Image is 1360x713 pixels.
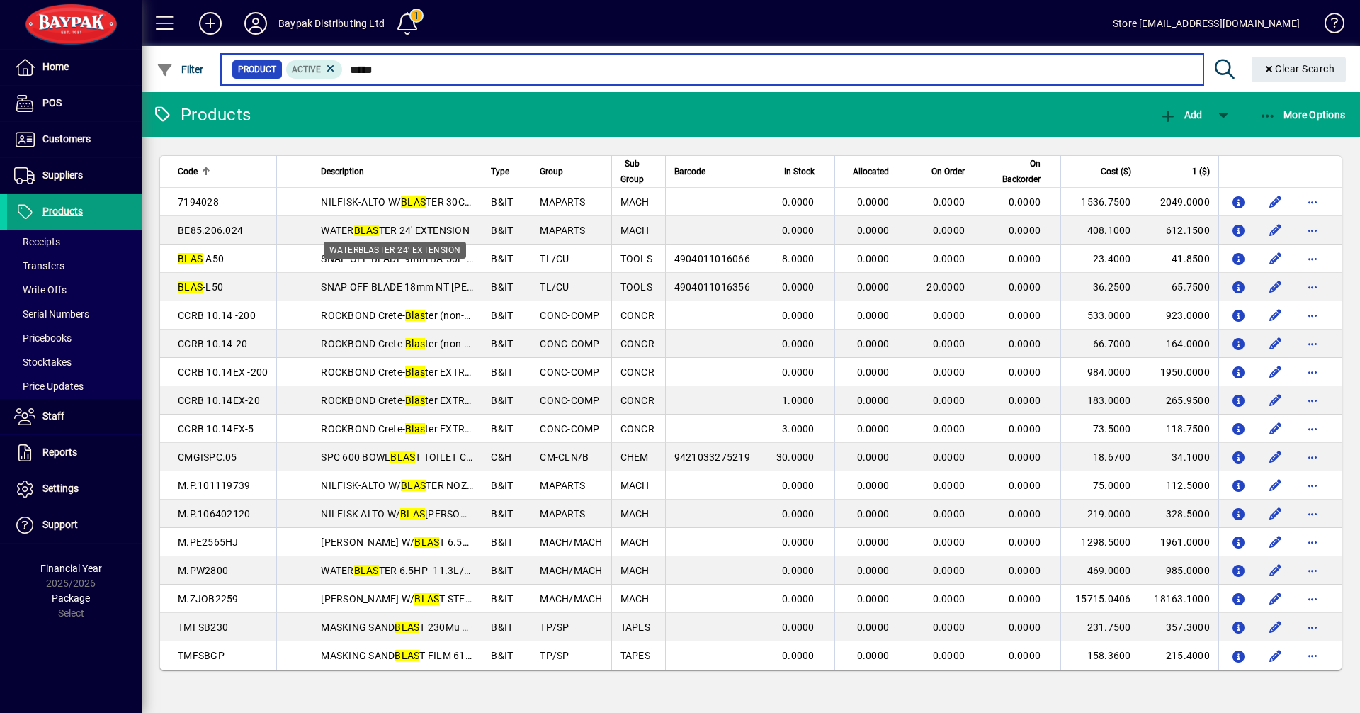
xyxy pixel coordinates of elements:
[14,356,72,368] span: Stocktakes
[42,97,62,108] span: POS
[857,593,890,605] span: 0.0000
[491,593,513,605] span: B&IT
[7,471,142,507] a: Settings
[540,565,602,576] span: MACH/MACH
[233,11,278,36] button: Profile
[1140,528,1218,556] td: 1961.0000
[321,565,482,576] span: WATER TER 6.5HP- 11.3L/MIN
[1060,273,1139,301] td: 36.2500
[153,57,208,82] button: Filter
[42,447,77,458] span: Reports
[1009,310,1041,321] span: 0.0000
[620,196,650,208] span: MACH
[620,622,650,633] span: TAPES
[278,12,385,35] div: Baypak Distributing Ltd
[776,451,815,463] span: 30.0000
[1160,109,1202,120] span: Add
[1009,508,1041,520] span: 0.0000
[1009,593,1041,605] span: 0.0000
[933,480,965,491] span: 0.0000
[321,537,516,548] span: [PERSON_NAME] W/ T 6.5HP CAT3DX
[540,164,563,179] span: Group
[178,366,268,378] span: CCRB 10.14EX -200
[42,133,91,145] span: Customers
[321,164,473,179] div: Description
[1301,559,1324,582] button: More options
[405,366,425,378] em: Blas
[540,366,599,378] span: CONC-COMP
[782,196,815,208] span: 0.0000
[7,50,142,85] a: Home
[1009,480,1041,491] span: 0.0000
[1140,216,1218,245] td: 612.1500
[1264,191,1287,213] button: Edit
[1264,247,1287,270] button: Edit
[7,326,142,350] a: Pricebooks
[933,366,965,378] span: 0.0000
[620,508,650,520] span: MACH
[1264,588,1287,610] button: Edit
[491,451,511,463] span: C&H
[321,196,480,208] span: NILFISK-ALTO W/ TER 30CA-1
[1264,503,1287,525] button: Edit
[674,164,750,179] div: Barcode
[414,537,439,548] em: BLAS
[540,593,602,605] span: MACH/MACH
[14,260,64,271] span: Transfers
[491,196,513,208] span: B&IT
[620,565,650,576] span: MACH
[1263,63,1335,74] span: Clear Search
[1264,531,1287,554] button: Edit
[491,310,513,321] span: B&IT
[292,64,321,74] span: Active
[540,537,602,548] span: MACH/MACH
[321,338,565,349] span: ROCKBOND Crete- ter (non-corrosive cleaner) 20L
[14,332,72,344] span: Pricebooks
[7,158,142,193] a: Suppliers
[14,284,67,296] span: Write Offs
[405,423,425,434] em: Blas
[178,310,256,321] span: CCRB 10.14 -200
[620,310,654,321] span: CONCR
[1264,361,1287,383] button: Edit
[1301,531,1324,554] button: More options
[178,622,228,633] span: TMFSB230
[42,483,79,494] span: Settings
[1140,301,1218,330] td: 923.0000
[540,253,569,264] span: TL/CU
[178,593,239,605] span: M.ZJOB2259
[1060,585,1139,613] td: 15715.0406
[540,310,599,321] span: CONC-COMP
[782,338,815,349] span: 0.0000
[321,225,470,236] span: WATER TER 24' EXTENSION
[1264,559,1287,582] button: Edit
[1060,216,1139,245] td: 408.1000
[620,593,650,605] span: MACH
[1140,330,1218,358] td: 164.0000
[405,395,425,406] em: Blas
[1264,219,1287,242] button: Edit
[7,302,142,326] a: Serial Numbers
[321,253,486,264] span: SNAP OFF BLADE 9mm BA-50P (50)
[1140,500,1218,528] td: 328.5000
[321,366,604,378] span: ROCKBOND Crete- ter EXTRA (non-corrosive cleaner) 200L
[321,423,593,434] span: ROCKBOND Crete- ter EXTRA (non-corrosive cleaner) 5L
[620,451,649,463] span: CHEM
[540,196,585,208] span: MAPARTS
[1060,358,1139,386] td: 984.0000
[620,423,654,434] span: CONCR
[7,86,142,121] a: POS
[178,281,203,293] em: BLAS
[782,366,815,378] span: 0.0000
[1264,332,1287,355] button: Edit
[1140,245,1218,273] td: 41.8500
[933,565,965,576] span: 0.0000
[401,480,426,491] em: BLAS
[857,196,890,208] span: 0.0000
[491,225,513,236] span: B&IT
[7,350,142,374] a: Stocktakes
[414,593,439,605] em: BLAS
[1140,386,1218,415] td: 265.9500
[674,253,750,264] span: 4904011016066
[1140,585,1218,613] td: 18163.1000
